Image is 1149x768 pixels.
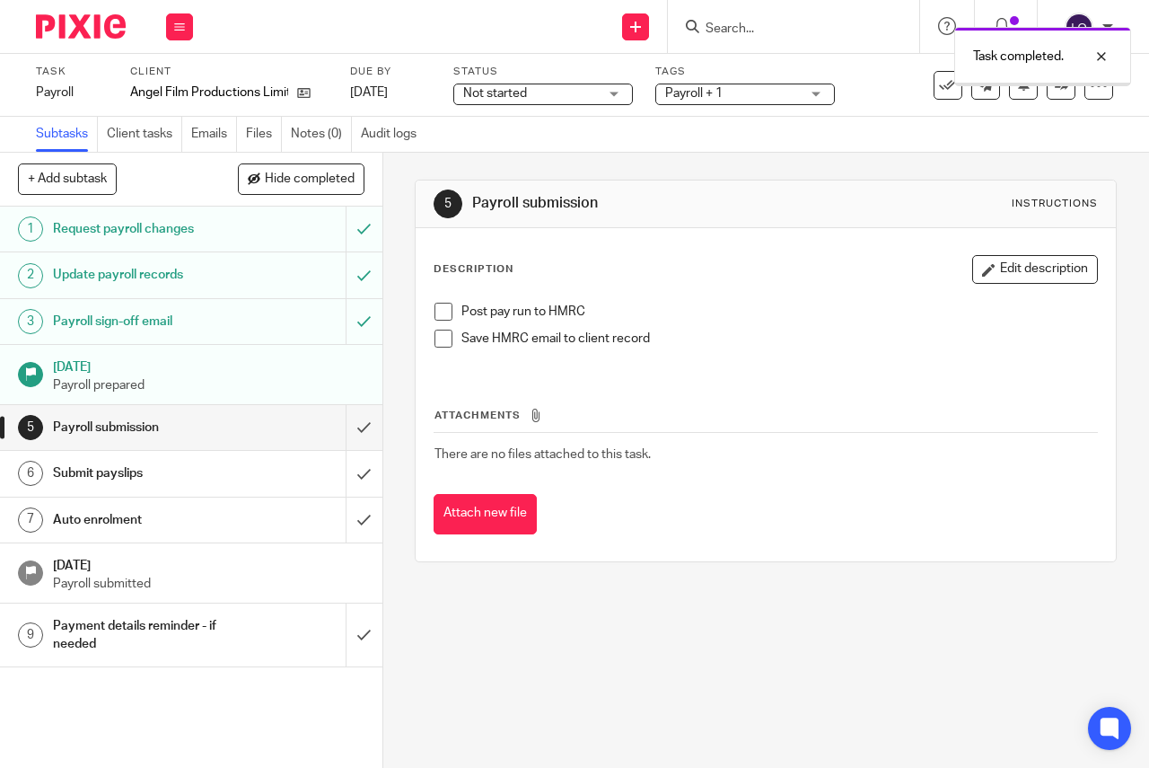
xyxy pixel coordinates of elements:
div: 3 [18,309,43,334]
label: Due by [350,65,431,79]
p: Save HMRC email to client record [461,330,1097,348]
h1: [DATE] [53,354,364,376]
h1: Request payroll changes [53,216,236,243]
div: 1 [18,216,43,242]
span: Not started [463,87,527,100]
div: 9 [18,622,43,648]
h1: Payroll submission [472,194,804,213]
label: Client [130,65,328,79]
a: Subtasks [36,117,98,152]
img: svg%3E [1065,13,1093,41]
span: Attachments [434,410,521,420]
h1: Payroll sign-off email [53,308,236,335]
button: Edit description [972,255,1098,284]
h1: Update payroll records [53,261,236,288]
span: [DATE] [350,86,388,99]
label: Task [36,65,108,79]
label: Status [453,65,633,79]
p: Description [434,262,513,277]
span: Hide completed [265,172,355,187]
h1: Auto enrolment [53,507,236,534]
div: 5 [434,190,462,218]
a: Client tasks [107,117,182,152]
a: Notes (0) [291,117,352,152]
div: 7 [18,508,43,533]
a: Files [246,117,282,152]
button: Hide completed [238,163,364,194]
a: Emails [191,117,237,152]
div: 2 [18,263,43,288]
p: Payroll submitted [53,575,364,593]
div: Payroll [36,84,108,102]
img: Pixie [36,14,126,39]
p: Task completed. [973,48,1064,66]
span: Payroll + 1 [665,87,723,100]
p: Angel Film Productions Limited [130,84,288,102]
div: 6 [18,461,43,486]
h1: Submit payslips [53,460,236,487]
h1: Payroll submission [53,414,236,441]
span: There are no files attached to this task. [434,448,651,461]
a: Audit logs [361,117,425,152]
div: 5 [18,415,43,440]
div: Instructions [1012,197,1098,211]
button: Attach new file [434,494,537,534]
h1: [DATE] [53,552,364,575]
p: Payroll prepared [53,376,364,394]
button: + Add subtask [18,163,117,194]
p: Post pay run to HMRC [461,303,1097,321]
h1: Payment details reminder - if needed [53,613,236,658]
